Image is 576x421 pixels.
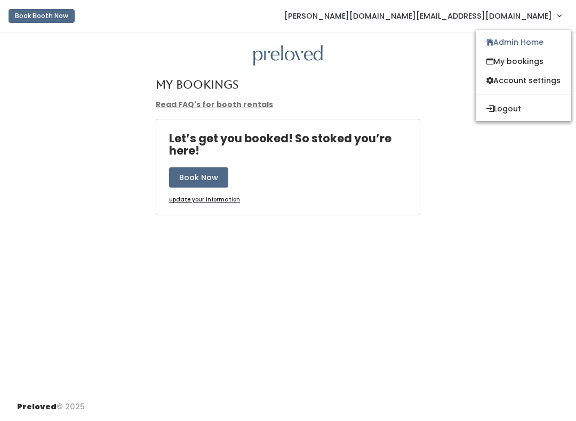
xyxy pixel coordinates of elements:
[156,78,238,91] h4: My Bookings
[169,132,420,157] h4: Let’s get you booked! So stoked you’re here!
[9,9,75,23] button: Book Booth Now
[476,33,571,52] a: Admin Home
[274,4,572,27] a: [PERSON_NAME][DOMAIN_NAME][EMAIL_ADDRESS][DOMAIN_NAME]
[476,99,571,118] button: Logout
[156,99,273,110] a: Read FAQ's for booth rentals
[284,10,552,22] span: [PERSON_NAME][DOMAIN_NAME][EMAIL_ADDRESS][DOMAIN_NAME]
[253,45,323,66] img: preloved logo
[476,52,571,71] a: My bookings
[476,71,571,90] a: Account settings
[169,196,240,204] a: Update your information
[169,167,228,188] button: Book Now
[17,393,85,412] div: © 2025
[9,4,75,28] a: Book Booth Now
[17,401,57,412] span: Preloved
